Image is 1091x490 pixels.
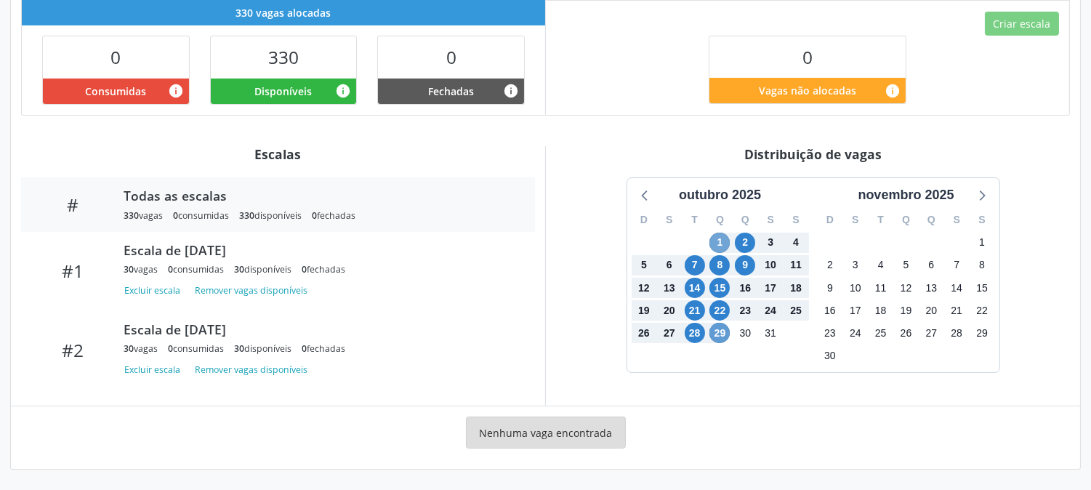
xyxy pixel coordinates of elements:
[673,185,767,205] div: outubro 2025
[735,300,755,321] span: quinta-feira, 23 de outubro de 2025
[685,300,705,321] span: terça-feira, 21 de outubro de 2025
[124,263,134,276] span: 30
[168,263,224,276] div: consumidas
[503,83,519,99] i: Vagas alocadas e sem marcações associadas que tiveram sua disponibilidade fechada
[234,263,291,276] div: disponíveis
[760,300,781,321] span: sexta-feira, 24 de outubro de 2025
[709,233,730,253] span: quarta-feira, 1 de outubro de 2025
[820,300,840,321] span: domingo, 16 de novembro de 2025
[634,323,654,343] span: domingo, 26 de outubro de 2025
[735,323,755,343] span: quinta-feira, 30 de outubro de 2025
[466,417,626,449] div: Nenhuma vaga encontrada
[124,188,515,204] div: Todas as escalas
[871,323,891,343] span: terça-feira, 25 de novembro de 2025
[124,281,186,300] button: Excluir escala
[733,209,758,231] div: Q
[312,209,355,222] div: fechadas
[21,146,535,162] div: Escalas
[312,209,317,222] span: 0
[921,255,941,276] span: quinta-feira, 6 de novembro de 2025
[985,12,1059,36] button: Criar escala
[302,342,307,355] span: 0
[656,209,682,231] div: S
[921,300,941,321] span: quinta-feira, 20 de novembro de 2025
[895,300,916,321] span: quarta-feira, 19 de novembro de 2025
[921,278,941,298] span: quinta-feira, 13 de novembro de 2025
[946,323,967,343] span: sexta-feira, 28 de novembro de 2025
[758,209,784,231] div: S
[802,45,813,69] span: 0
[428,84,474,99] span: Fechadas
[895,255,916,276] span: quarta-feira, 5 de novembro de 2025
[921,323,941,343] span: quinta-feira, 27 de novembro de 2025
[759,83,856,98] span: Vagas não alocadas
[709,255,730,276] span: quarta-feira, 8 de outubro de 2025
[946,278,967,298] span: sexta-feira, 14 de novembro de 2025
[685,323,705,343] span: terça-feira, 28 de outubro de 2025
[659,300,680,321] span: segunda-feira, 20 de outubro de 2025
[189,281,313,300] button: Remover vagas disponíveis
[173,209,178,222] span: 0
[124,360,186,379] button: Excluir escala
[124,263,158,276] div: vagas
[632,209,657,231] div: D
[895,323,916,343] span: quarta-feira, 26 de novembro de 2025
[818,209,843,231] div: D
[124,242,515,258] div: Escala de [DATE]
[735,233,755,253] span: quinta-feira, 2 de outubro de 2025
[634,255,654,276] span: domingo, 5 de outubro de 2025
[845,278,866,298] span: segunda-feira, 10 de novembro de 2025
[895,278,916,298] span: quarta-feira, 12 de novembro de 2025
[786,278,806,298] span: sábado, 18 de outubro de 2025
[735,278,755,298] span: quinta-feira, 16 de outubro de 2025
[239,209,254,222] span: 330
[760,323,781,343] span: sexta-feira, 31 de outubro de 2025
[110,45,121,69] span: 0
[634,278,654,298] span: domingo, 12 de outubro de 2025
[709,300,730,321] span: quarta-feira, 22 de outubro de 2025
[234,342,244,355] span: 30
[31,194,113,215] div: #
[685,278,705,298] span: terça-feira, 14 de outubro de 2025
[124,209,163,222] div: vagas
[31,340,113,361] div: #2
[820,323,840,343] span: domingo, 23 de novembro de 2025
[659,255,680,276] span: segunda-feira, 6 de outubro de 2025
[735,255,755,276] span: quinta-feira, 9 de outubro de 2025
[168,263,173,276] span: 0
[760,255,781,276] span: sexta-feira, 10 de outubro de 2025
[893,209,919,231] div: Q
[972,300,992,321] span: sábado, 22 de novembro de 2025
[124,321,515,337] div: Escala de [DATE]
[659,278,680,298] span: segunda-feira, 13 de outubro de 2025
[335,83,351,99] i: Vagas alocadas e sem marcações associadas
[168,342,224,355] div: consumidas
[760,278,781,298] span: sexta-feira, 17 de outubro de 2025
[168,83,184,99] i: Vagas alocadas que possuem marcações associadas
[168,342,173,355] span: 0
[842,209,868,231] div: S
[446,45,456,69] span: 0
[189,360,313,379] button: Remover vagas disponíveis
[972,278,992,298] span: sábado, 15 de novembro de 2025
[820,255,840,276] span: domingo, 2 de novembro de 2025
[871,300,891,321] span: terça-feira, 18 de novembro de 2025
[302,342,345,355] div: fechadas
[845,255,866,276] span: segunda-feira, 3 de novembro de 2025
[919,209,944,231] div: Q
[786,255,806,276] span: sábado, 11 de outubro de 2025
[124,209,139,222] span: 330
[845,323,866,343] span: segunda-feira, 24 de novembro de 2025
[946,300,967,321] span: sexta-feira, 21 de novembro de 2025
[972,233,992,253] span: sábado, 1 de novembro de 2025
[234,342,291,355] div: disponíveis
[302,263,345,276] div: fechadas
[760,233,781,253] span: sexta-feira, 3 de outubro de 2025
[234,263,244,276] span: 30
[709,323,730,343] span: quarta-feira, 29 de outubro de 2025
[784,209,809,231] div: S
[820,278,840,298] span: domingo, 9 de novembro de 2025
[634,300,654,321] span: domingo, 19 de outubro de 2025
[786,300,806,321] span: sábado, 25 de outubro de 2025
[709,278,730,298] span: quarta-feira, 15 de outubro de 2025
